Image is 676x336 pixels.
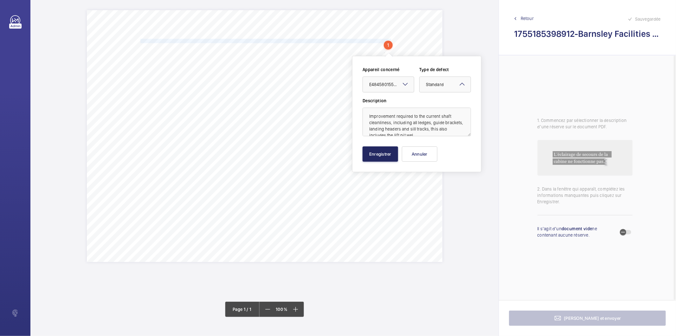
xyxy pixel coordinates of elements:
span: Consultant [398,44,416,49]
span: Standard [426,82,444,87]
div: Sauvegardée [628,15,661,23]
span: Improvement to shaft cleanliness should be provided by the incumbent maintenance provider [140,71,294,75]
button: Enregistrer [363,146,398,162]
span: All missing controller trunking lids should be replaced. [140,55,229,59]
p: Il s’agit d’un ne contenant aucune réserve. [538,225,617,238]
span: Significant buildup of flocculant material, indicating minimal maintenance activities. No other i... [140,76,314,80]
span: Lift 8 (AB B) [109,71,128,75]
a: Retour [514,15,661,22]
span: Consultant [398,55,416,59]
p: 2. Dans la fenêtre qui apparaît, complétez les informations manquantes puis cliquez sur Enregistrer. [538,186,633,205]
span: Retour [521,15,534,22]
label: Appareil concerné [363,66,414,73]
span: Lift 5 (O Block B) [109,50,136,54]
span: Lift 8 (AB B) [109,65,128,70]
span: Lift 5 (O Block B) [109,39,136,43]
label: Type de defect [419,66,471,73]
label: Description [363,97,471,104]
span: The overspeed governor rope should be shortened. [140,60,224,64]
h2: 1755185398912-Barnsley Facilities Services AE Report (1) (1).pdf [514,28,661,40]
span: Lift 5 (O Block B) [109,44,136,49]
span: Consultant [398,39,416,43]
span: The car safety edges have been re-secured beyond 25mm of the car sill and do not comply with BS E... [140,50,334,54]
div: Page 1 / 1 [225,302,259,317]
span: Lift 8 (AB B) [109,60,128,64]
img: audit-report-lines-placeholder.png [538,140,633,176]
span: E48458015555 [369,81,399,87]
button: Annuler [402,146,437,162]
span: [PERSON_NAME] et envoyer [564,316,621,321]
p: 1. Commencez par sélectionner la description d’une réserve sur le document PDF. [538,117,633,130]
div: Page 1 [87,10,442,262]
span: 100 % [273,307,290,312]
span: Lift 8 (AB B) [109,76,128,80]
div: 1 [384,41,393,50]
span: The machine fan filters require changing / cleaning. [140,65,224,70]
span: Improvement required to the current shaft cleanliness, including all ledges, guide brackets, land... [140,39,393,43]
strong: document vide [562,226,592,231]
button: [PERSON_NAME] et envoyer [509,311,666,326]
span: Lift 5 (O Block B) [109,55,136,59]
span: Significant buildup of flocculant material, indicating minimal maintenance activities. No other i... [140,44,314,48]
span: Consultant [398,50,416,54]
